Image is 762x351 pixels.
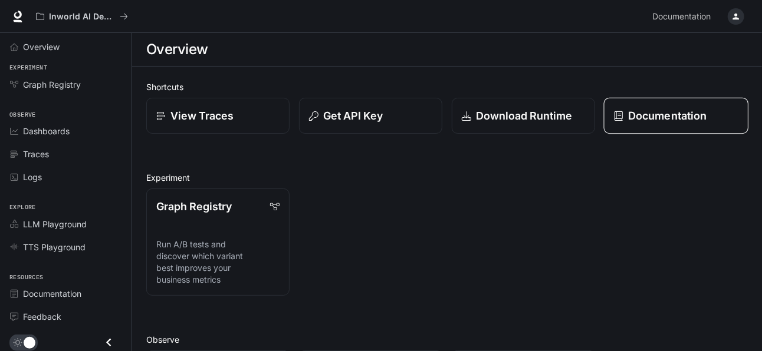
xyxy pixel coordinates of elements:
[31,5,133,28] button: All workspaces
[146,171,748,184] h2: Experiment
[323,108,383,124] p: Get API Key
[5,121,127,141] a: Dashboards
[23,78,81,91] span: Graph Registry
[5,74,127,95] a: Graph Registry
[23,287,81,300] span: Documentation
[146,81,748,93] h2: Shortcuts
[452,98,595,134] a: Download Runtime
[23,171,42,183] span: Logs
[24,336,35,349] span: Dark mode toggle
[23,125,70,137] span: Dashboards
[5,37,127,57] a: Overview
[604,98,748,134] a: Documentation
[146,333,748,346] h2: Observe
[49,12,115,22] p: Inworld AI Demos
[628,108,707,124] p: Documentation
[156,239,280,286] p: Run A/B tests and discover which variant best improves your business metrics
[156,198,232,214] p: Graph Registry
[23,241,86,253] span: TTS Playground
[170,108,234,124] p: View Traces
[23,148,49,160] span: Traces
[476,108,572,124] p: Download Runtime
[5,306,127,327] a: Feedback
[5,144,127,164] a: Traces
[299,98,442,134] button: Get API Key
[652,9,711,24] span: Documentation
[5,283,127,304] a: Documentation
[146,38,208,61] h1: Overview
[23,41,60,53] span: Overview
[146,98,290,134] a: View Traces
[5,167,127,187] a: Logs
[5,214,127,234] a: LLM Playground
[23,310,61,323] span: Feedback
[23,218,87,230] span: LLM Playground
[5,237,127,257] a: TTS Playground
[648,5,720,28] a: Documentation
[146,188,290,296] a: Graph RegistryRun A/B tests and discover which variant best improves your business metrics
